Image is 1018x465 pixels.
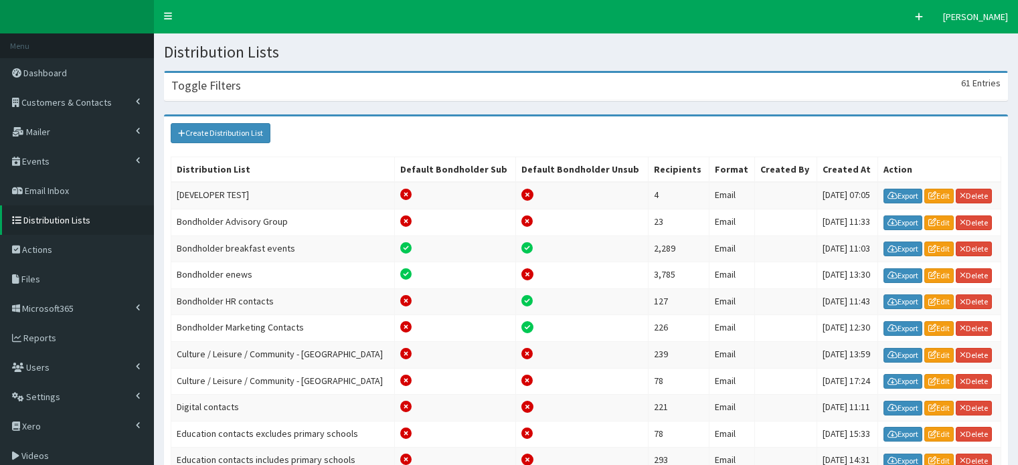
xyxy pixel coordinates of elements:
span: Distribution Lists [23,214,90,226]
td: Culture / Leisure / Community - [GEOGRAPHIC_DATA] [171,341,395,368]
a: Edit [924,268,954,283]
span: Videos [21,450,49,462]
a: Delete [956,242,992,256]
th: Created By [755,157,817,183]
span: Reports [23,332,56,344]
span: Actions [22,244,52,256]
h3: Toggle Filters [171,80,241,92]
td: 4 [649,182,709,209]
th: Default Bondholder Sub [394,157,516,183]
td: [DATE] 11:33 [817,209,877,236]
a: Edit [924,294,954,309]
td: [DATE] 11:03 [817,236,877,262]
a: Export [883,268,922,283]
td: Bondholder HR contacts [171,288,395,315]
td: Email [709,315,755,342]
a: Delete [956,401,992,415]
td: [DATE] 11:11 [817,395,877,422]
td: 2,289 [649,236,709,262]
td: 78 [649,421,709,448]
td: Email [709,209,755,236]
th: Action [878,157,1001,183]
a: Edit [924,348,954,363]
td: [DATE] 13:59 [817,341,877,368]
td: Email [709,262,755,289]
td: 221 [649,395,709,422]
td: 226 [649,315,709,342]
td: [DATE] 12:30 [817,315,877,342]
th: Created At [817,157,877,183]
a: Export [883,321,922,336]
span: Email Inbox [25,185,69,197]
span: Microsoft365 [22,302,74,314]
span: Customers & Contacts [21,96,112,108]
td: Bondholder Marketing Contacts [171,315,395,342]
td: Bondholder Advisory Group [171,209,395,236]
a: Export [883,401,922,415]
td: Email [709,288,755,315]
td: Education contacts excludes primary schools [171,421,395,448]
td: [DATE] 07:05 [817,182,877,209]
td: [DATE] 11:43 [817,288,877,315]
h1: Distribution Lists [164,43,1008,61]
a: Edit [924,401,954,415]
a: Delete [956,427,992,442]
span: Users [26,361,50,373]
a: Edit [924,189,954,203]
span: Events [22,155,50,167]
td: Email [709,395,755,422]
td: Bondholder enews [171,262,395,289]
span: Xero [22,420,41,432]
td: Email [709,236,755,262]
td: 239 [649,341,709,368]
span: 61 [961,77,970,89]
a: Export [883,242,922,256]
span: Files [21,273,40,285]
span: Dashboard [23,67,67,79]
a: Delete [956,374,992,389]
td: 3,785 [649,262,709,289]
th: Distribution List [171,157,395,183]
td: [DATE] 17:24 [817,368,877,395]
a: Export [883,215,922,230]
td: Email [709,421,755,448]
td: Culture / Leisure / Community - [GEOGRAPHIC_DATA] [171,368,395,395]
th: Recipients [649,157,709,183]
a: Edit [924,427,954,442]
a: Export [883,348,922,363]
a: Export [883,427,922,442]
td: [DATE] 15:33 [817,421,877,448]
th: Default Bondholder Unsub [516,157,649,183]
td: Digital contacts [171,395,395,422]
a: Edit [924,242,954,256]
span: Settings [26,391,60,403]
td: [DEVELOPER TEST] [171,182,395,209]
a: Edit [924,321,954,336]
a: Delete [956,268,992,283]
td: Email [709,182,755,209]
td: 127 [649,288,709,315]
span: Mailer [26,126,50,138]
th: Format [709,157,755,183]
td: Bondholder breakfast events [171,236,395,262]
a: Delete [956,189,992,203]
a: Edit [924,374,954,389]
td: [DATE] 13:30 [817,262,877,289]
span: Entries [972,77,1001,89]
a: Create Distribution List [171,123,270,143]
a: Export [883,374,922,389]
td: 78 [649,368,709,395]
a: Delete [956,348,992,363]
a: Export [883,189,922,203]
td: 23 [649,209,709,236]
td: Email [709,368,755,395]
a: Edit [924,215,954,230]
a: Export [883,294,922,309]
a: Delete [956,215,992,230]
td: Email [709,341,755,368]
a: Delete [956,321,992,336]
a: Delete [956,294,992,309]
span: [PERSON_NAME] [943,11,1008,23]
